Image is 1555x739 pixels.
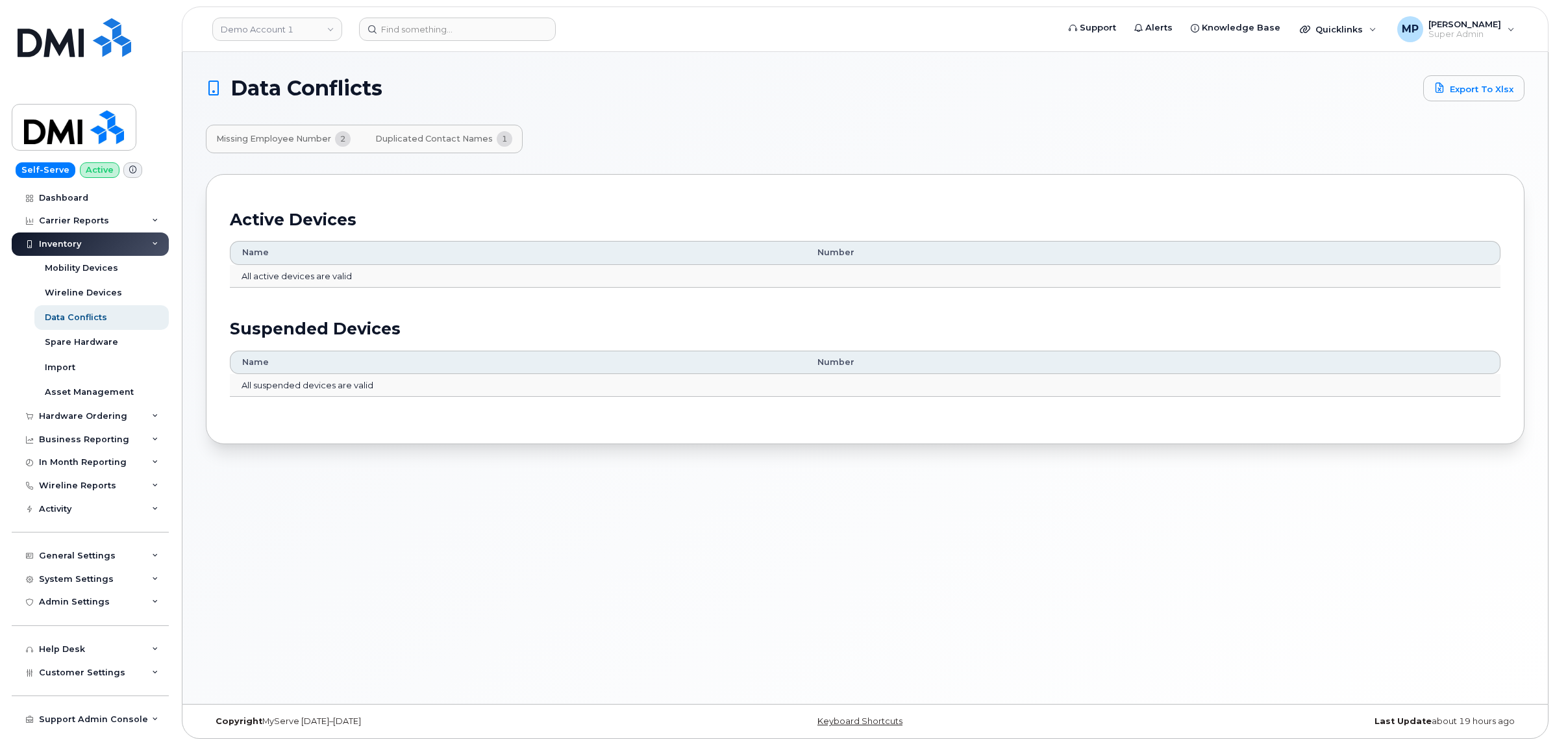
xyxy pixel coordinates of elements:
span: 1 [497,131,512,147]
th: Name [230,351,806,374]
h2: Suspended Devices [230,319,1500,338]
span: 2 [335,131,351,147]
div: MyServe [DATE]–[DATE] [206,716,645,727]
span: Missing Employee Number [216,134,331,144]
span: Duplicated Contact Names [375,134,493,144]
strong: Copyright [216,716,262,726]
td: All suspended devices are valid [230,374,1500,397]
span: Data Conflicts [230,79,382,98]
td: All active devices are valid [230,265,1500,288]
th: Number [806,351,1500,374]
a: Export to Xlsx [1423,75,1524,101]
th: Name [230,241,806,264]
a: Keyboard Shortcuts [817,716,902,726]
strong: Last Update [1375,716,1432,726]
th: Number [806,241,1500,264]
div: about 19 hours ago [1085,716,1524,727]
h2: Active Devices [230,210,1500,229]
